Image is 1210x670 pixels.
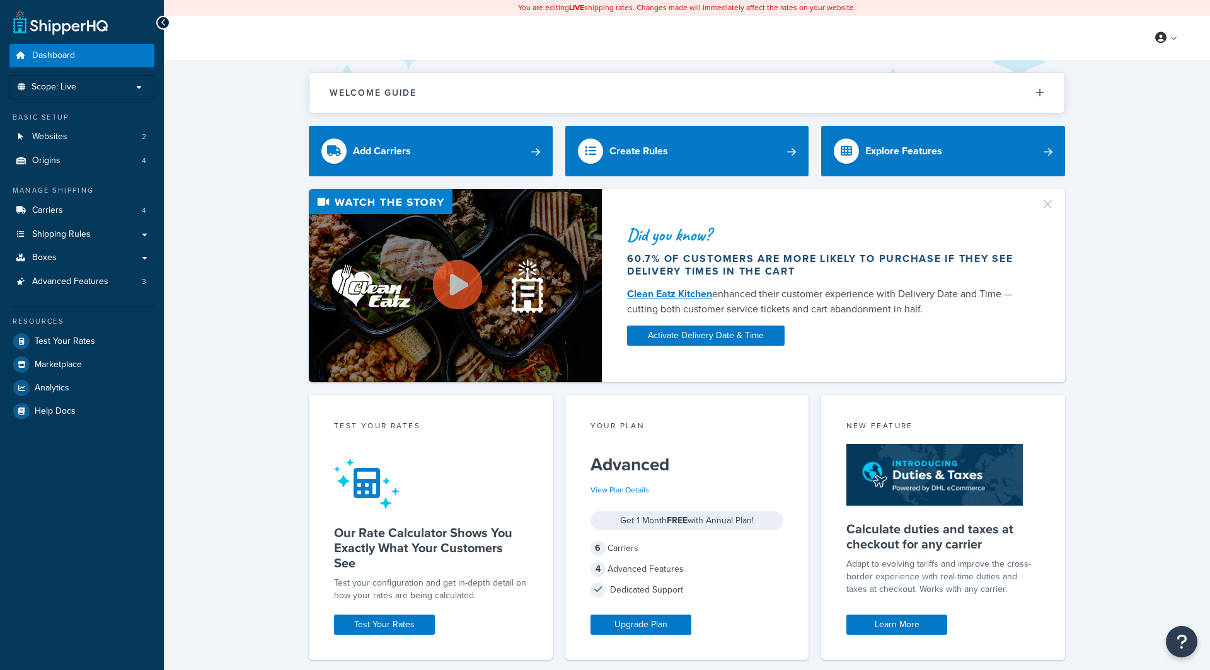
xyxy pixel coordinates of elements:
button: Open Resource Center [1166,626,1197,657]
a: Explore Features [821,126,1065,176]
a: Advanced Features3 [9,270,154,293]
p: Adapt to evolving tariffs and improve the cross-border experience with real-time duties and taxes... [846,558,1040,596]
div: Add Carriers [353,142,411,160]
a: Learn More [846,615,947,635]
span: Scope: Live [32,82,76,93]
a: Upgrade Plan [591,615,691,635]
span: Advanced Features [32,276,108,287]
span: 4 [142,156,146,166]
a: Websites2 [9,125,154,149]
div: Basic Setup [9,112,154,123]
a: Test Your Rates [334,615,435,635]
a: Test Your Rates [9,330,154,353]
span: Test Your Rates [35,336,95,347]
a: Create Rules [565,126,809,176]
b: LIVE [569,2,584,13]
span: 2 [142,132,146,142]
button: Welcome Guide [309,73,1064,113]
span: 4 [142,205,146,216]
div: Did you know? [627,226,1025,244]
span: 4 [591,562,606,577]
h2: Welcome Guide [330,88,417,98]
a: Marketplace [9,353,154,376]
span: 6 [591,541,606,556]
h5: Our Rate Calculator Shows You Exactly What Your Customers See [334,525,527,571]
span: Boxes [32,253,57,263]
h5: Calculate duties and taxes at checkout for any carrier [846,521,1040,552]
li: Carriers [9,199,154,222]
div: Test your rates [334,420,527,434]
div: 60.7% of customers are more likely to purchase if they see delivery times in the cart [627,253,1025,278]
div: Manage Shipping [9,185,154,196]
a: Shipping Rules [9,223,154,246]
a: Carriers4 [9,199,154,222]
a: Boxes [9,246,154,270]
div: Explore Features [865,142,942,160]
a: Activate Delivery Date & Time [627,326,785,346]
div: Resources [9,316,154,327]
a: Dashboard [9,44,154,67]
strong: FREE [667,514,688,527]
div: Get 1 Month with Annual Plan! [591,511,784,530]
span: Analytics [35,383,69,394]
span: Origins [32,156,60,166]
a: Origins4 [9,149,154,173]
span: Dashboard [32,50,75,61]
span: Shipping Rules [32,229,91,240]
a: Help Docs [9,400,154,423]
div: Create Rules [609,142,668,160]
div: enhanced their customer experience with Delivery Date and Time — cutting both customer service ti... [627,287,1025,317]
div: Advanced Features [591,560,784,578]
li: Websites [9,125,154,149]
div: Your Plan [591,420,784,434]
div: New Feature [846,420,1040,434]
span: 3 [142,276,146,287]
div: Carriers [591,540,784,557]
span: Marketplace [35,360,82,370]
a: Clean Eatz Kitchen [627,287,712,301]
span: Carriers [32,205,63,216]
span: Websites [32,132,67,142]
img: Video thumbnail [309,189,602,382]
div: Dedicated Support [591,581,784,599]
a: View Plan Details [591,484,649,496]
a: Analytics [9,377,154,399]
li: Advanced Features [9,270,154,293]
li: Origins [9,149,154,173]
h5: Advanced [591,455,784,475]
div: Test your configuration and get in-depth detail on how your rates are being calculated. [334,577,527,602]
a: Add Carriers [309,126,553,176]
span: Help Docs [35,406,76,417]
